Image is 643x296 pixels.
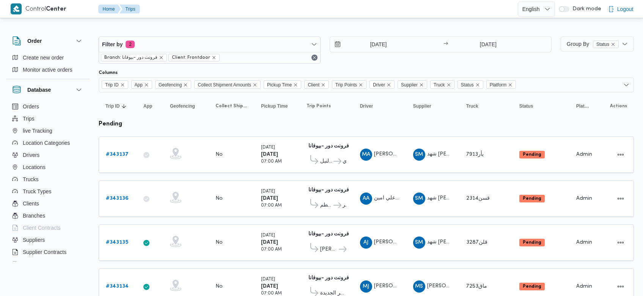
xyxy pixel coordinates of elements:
span: Driver [360,103,373,109]
button: Location Categories [9,137,86,149]
span: Trip ID [105,81,119,89]
span: Client [304,80,329,89]
span: Pickup Time [264,80,301,89]
span: يأر7913 [466,152,484,157]
button: Remove Geofencing from selection in this group [183,83,188,87]
button: Remove Truck from selection in this group [446,83,451,87]
b: فرونت دور -بيوفانا [308,232,349,236]
button: Remove Status from selection in this group [475,83,480,87]
span: Actions [610,103,627,109]
div: Ali Amain Muhammad Yhaii [360,193,372,205]
div: Order [6,52,90,79]
b: Pending [523,240,541,245]
span: AA [363,193,369,205]
button: Platform [573,100,592,112]
b: فرونت دور -بيوفانا [308,144,349,149]
span: Suppliers [23,235,45,244]
b: Pending [523,152,541,157]
b: Pending [523,196,541,201]
span: Branch: فرونت دور -بيوفانا [101,54,167,61]
button: Truck [463,100,509,112]
span: Trip ID [102,80,128,89]
span: Pending [519,239,545,246]
span: Admin [576,152,592,157]
span: قلن3287 [466,240,487,245]
button: Group ByStatusremove selected entity [561,36,634,52]
button: Home [98,5,121,14]
span: Pickup Time [261,103,288,109]
button: Client Contracts [9,222,86,234]
span: Platform [576,103,589,109]
button: Actions [615,193,627,205]
span: قسم قصر النيل [320,157,332,166]
span: شهد [PERSON_NAME] [PERSON_NAME] [427,240,526,244]
b: # 343136 [106,196,129,201]
div: Shahad Mustfi Ahmad Abadah Abas Hamodah [413,193,425,205]
button: Remove Trip Points from selection in this group [358,83,363,87]
span: Truck Types [23,187,51,196]
span: App [131,80,152,89]
button: Database [12,85,83,94]
b: # 343135 [106,240,128,245]
span: [PERSON_NAME] [320,245,338,254]
a: #343136 [106,194,129,203]
button: Remove Pickup Time from selection in this group [293,83,298,87]
span: قسم المعادي [343,157,346,166]
span: Devices [23,260,42,269]
button: Suppliers [9,234,86,246]
span: MS [415,280,423,293]
b: [DATE] [261,284,278,289]
span: Status [457,80,483,89]
button: Monitor active orders [9,64,86,76]
button: Trucks [9,173,86,185]
small: 07:00 AM [261,291,282,296]
span: Truck [434,81,445,89]
button: Drivers [9,149,86,161]
button: Remove Supplier from selection in this group [419,83,424,87]
span: Drivers [23,150,39,160]
b: [DATE] [261,196,278,201]
button: Actions [615,149,627,161]
b: [DATE] [261,240,278,245]
button: Trip IDSorted in descending order [102,100,133,112]
button: Open list of options [623,82,629,88]
button: Geofencing [167,100,205,112]
button: Locations [9,161,86,173]
span: Pending [519,283,545,290]
div: → [443,42,448,47]
button: Remove [310,53,319,62]
button: Remove Platform from selection in this group [508,83,513,87]
div: Muhammad Slah Abadalltaif Alshrif [413,280,425,293]
button: Supplier Contracts [9,246,86,258]
span: Pickup Time [267,81,292,89]
div: No [215,239,223,246]
button: Remove Collect Shipment Amounts from selection in this group [253,83,257,87]
span: Filter by [102,40,123,49]
span: Create new order [23,53,64,62]
span: Trips [23,114,35,123]
span: Status [519,103,533,109]
div: Database [6,100,90,265]
button: Devices [9,258,86,270]
span: MJ [363,280,369,293]
span: live Tracking [23,126,52,135]
button: Clients [9,197,86,210]
span: [PERSON_NAME] [427,283,470,288]
div: Ahmad Jmal Muhammad Mahmood Aljiazaoi [360,236,372,249]
span: Orders [23,102,39,111]
div: No [215,195,223,202]
b: [DATE] [261,152,278,157]
span: قسم المقطم [320,201,332,210]
span: Status [593,41,619,48]
a: #343137 [106,150,129,159]
small: 07:00 AM [261,247,282,252]
span: Trip Points [332,80,366,89]
span: شهد [PERSON_NAME] [PERSON_NAME] [427,152,526,157]
span: Status [461,81,474,89]
label: Columns [99,70,118,76]
span: Driver [373,81,385,89]
button: Filter by2 active filters [99,37,320,52]
span: Collect Shipment Amounts [198,81,251,89]
span: Supplier [413,103,431,109]
span: Client: Frontdoor [172,54,210,61]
